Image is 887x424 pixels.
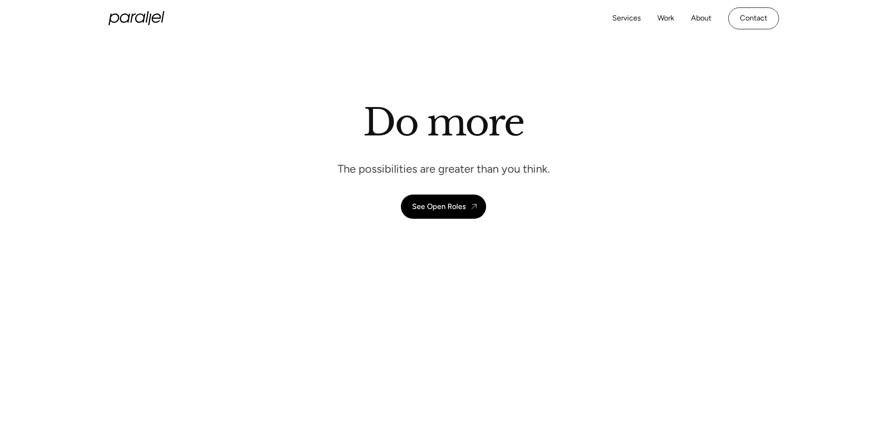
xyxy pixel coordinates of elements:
a: About [691,12,711,25]
a: Services [612,12,641,25]
a: Work [657,12,674,25]
a: See Open Roles [401,195,486,219]
h1: Do more [363,100,524,145]
div: See Open Roles [412,202,466,211]
p: The possibilities are greater than you think. [338,162,550,176]
a: Contact [728,7,779,29]
a: home [108,11,164,25]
